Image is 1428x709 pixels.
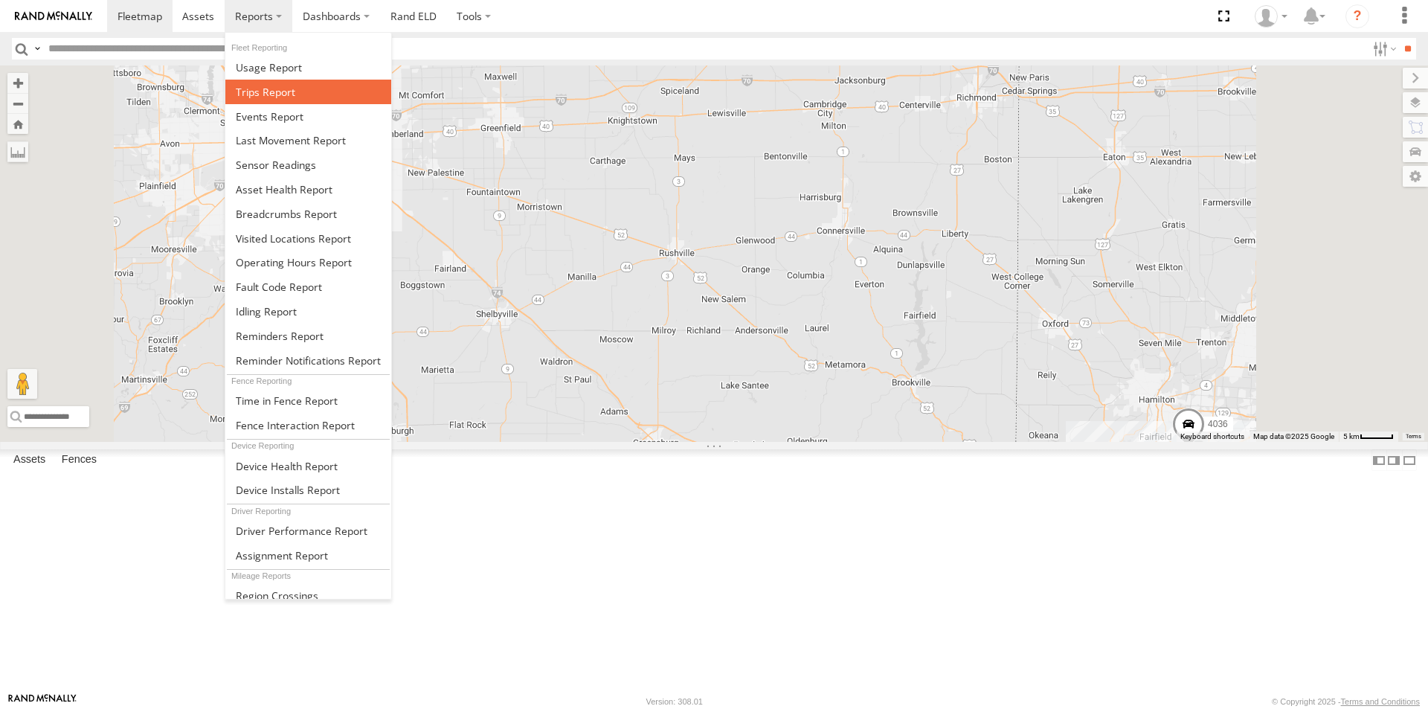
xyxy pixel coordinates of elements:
a: Idling Report [225,299,391,324]
a: Reminders Report [225,324,391,348]
div: © Copyright 2025 - [1272,697,1420,706]
label: Hide Summary Table [1402,449,1417,471]
a: Breadcrumbs Report [225,202,391,226]
label: Measure [7,141,28,162]
label: Search Query [31,38,43,60]
a: Last Movement Report [225,128,391,153]
label: Dock Summary Table to the Left [1371,449,1386,471]
button: Drag Pegman onto the map to open Street View [7,369,37,399]
label: Assets [6,450,53,471]
a: Visit our Website [8,694,77,709]
button: Zoom out [7,93,28,114]
span: Map data ©2025 Google [1253,432,1334,440]
a: Asset Operating Hours Report [225,250,391,275]
div: Andy Anderson [1249,5,1293,28]
a: Terms and Conditions [1341,697,1420,706]
a: Visited Locations Report [225,226,391,251]
a: Full Events Report [225,104,391,129]
span: 4036 [1208,419,1228,429]
a: Terms (opens in new tab) [1406,433,1421,439]
button: Zoom Home [7,114,28,134]
button: Map Scale: 5 km per 42 pixels [1339,432,1398,442]
a: Device Health Report [225,454,391,478]
a: Sensor Readings [225,153,391,177]
button: Keyboard shortcuts [1180,432,1244,442]
label: Search Filter Options [1367,38,1399,60]
label: Dock Summary Table to the Right [1386,449,1401,471]
a: Time in Fences Report [225,388,391,413]
a: Device Installs Report [225,478,391,502]
a: Usage Report [225,55,391,80]
a: Region Crossings [225,583,391,608]
button: Zoom in [7,73,28,93]
a: Trips Report [225,80,391,104]
label: Map Settings [1403,166,1428,187]
label: Fences [54,450,104,471]
a: Asset Health Report [225,177,391,202]
a: Driver Performance Report [225,519,391,543]
img: rand-logo.svg [15,11,92,22]
a: Service Reminder Notifications Report [225,348,391,373]
a: Fault Code Report [225,275,391,299]
i: ? [1345,4,1369,28]
span: 5 km [1343,432,1360,440]
a: Fence Interaction Report [225,413,391,437]
a: Assignment Report [225,543,391,568]
div: Version: 308.01 [646,697,703,706]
